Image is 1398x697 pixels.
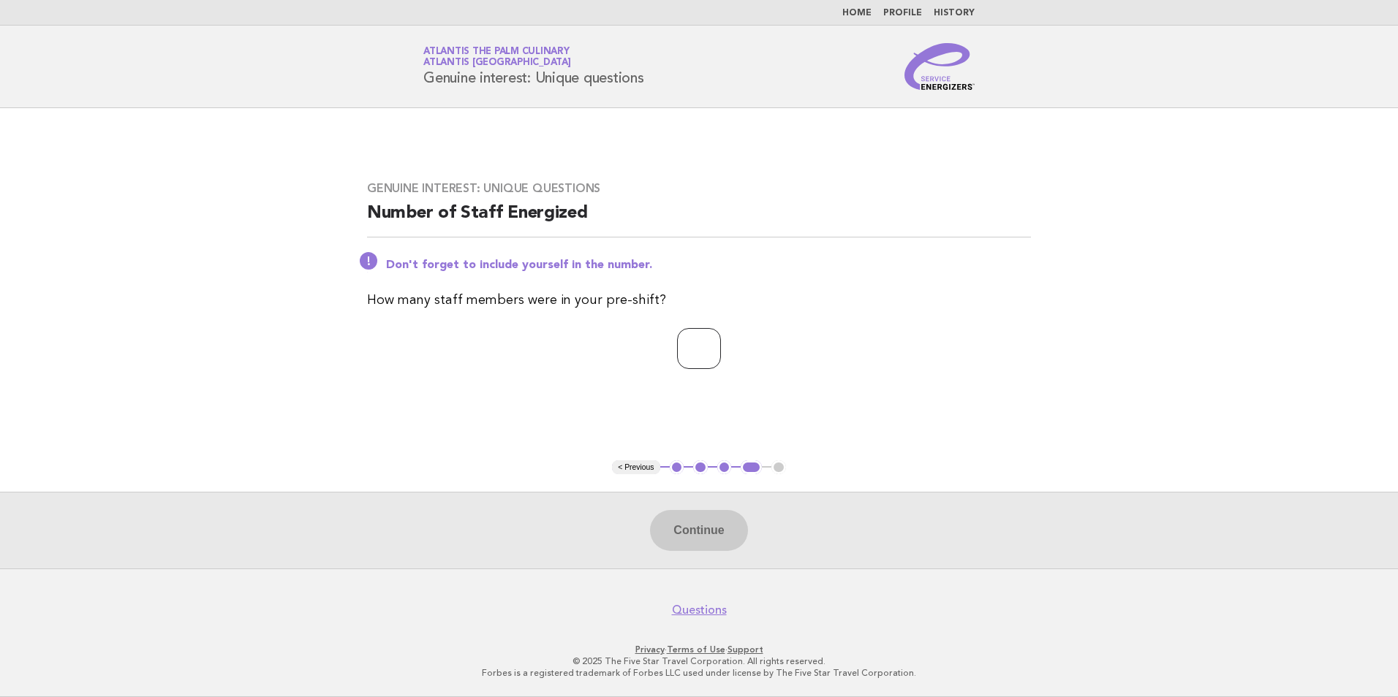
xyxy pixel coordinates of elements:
[667,644,725,655] a: Terms of Use
[670,460,684,475] button: 1
[252,644,1146,655] p: · ·
[612,460,660,475] button: < Previous
[252,655,1146,667] p: © 2025 The Five Star Travel Corporation. All rights reserved.
[693,460,708,475] button: 2
[423,47,571,67] a: Atlantis The Palm CulinaryAtlantis [GEOGRAPHIC_DATA]
[386,258,1031,273] p: Don't forget to include yourself in the number.
[842,9,872,18] a: Home
[367,290,1031,311] p: How many staff members were in your pre-shift?
[252,667,1146,679] p: Forbes is a registered trademark of Forbes LLC used under license by The Five Star Travel Corpora...
[741,460,762,475] button: 4
[423,47,644,85] h1: Genuine interest: Unique questions
[934,9,975,18] a: History
[717,460,732,475] button: 3
[635,644,665,655] a: Privacy
[904,43,975,90] img: Service Energizers
[672,603,727,617] a: Questions
[728,644,763,655] a: Support
[367,202,1031,237] h2: Number of Staff Energized
[423,58,571,68] span: Atlantis [GEOGRAPHIC_DATA]
[883,9,922,18] a: Profile
[367,181,1031,196] h3: Genuine interest: Unique questions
